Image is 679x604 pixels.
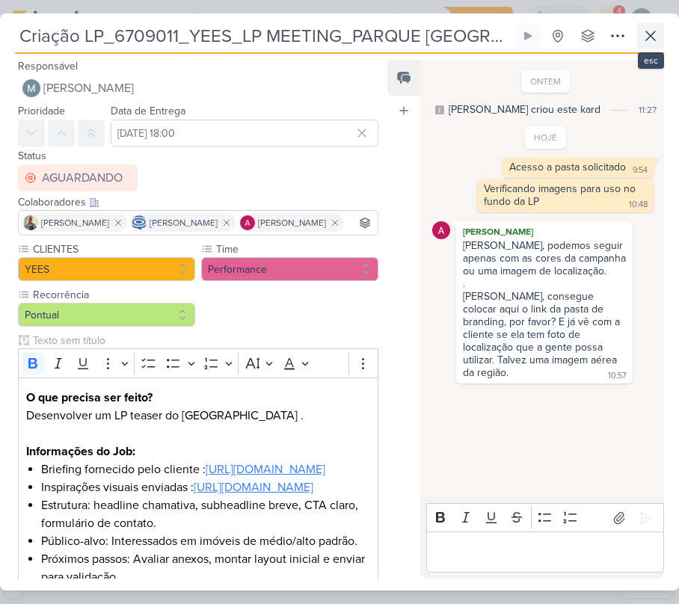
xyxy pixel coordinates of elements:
div: 10:57 [608,370,627,382]
li: Inspirações visuais enviadas : [41,478,370,496]
li: Público-alvo: Interessados em imóveis de médio/alto padrão. [41,532,370,550]
div: Colaboradores [18,194,378,210]
button: [PERSON_NAME] [18,75,378,102]
div: . [463,277,626,290]
li: Briefing fornecido pelo cliente : [41,460,370,478]
a: [URL][DOMAIN_NAME] [194,480,313,495]
div: 10:48 [629,199,648,211]
input: Select a date [111,120,378,147]
div: Verificando imagens para uso no fundo da LP [484,182,639,208]
label: Responsável [18,60,78,73]
li: Estrutura: headline chamativa, subheadline breve, CTA claro, formulário de contato. [41,496,370,532]
span: [PERSON_NAME] [258,216,326,229]
img: Alessandra Gomes [432,221,450,239]
label: CLIENTES [31,241,195,257]
div: Acesso a pasta solicitado [509,161,626,173]
span: [PERSON_NAME] [41,216,109,229]
li: Próximos passos: Avaliar anexos, montar layout inicial e enviar para validação. [41,550,370,586]
div: Editor toolbar [18,348,378,377]
span: [PERSON_NAME] [150,216,218,229]
div: [PERSON_NAME] criou este kard [449,102,600,117]
strong: Informações do Job: [26,444,135,459]
a: [URL][DOMAIN_NAME] [206,462,325,477]
input: Kard Sem Título [15,22,511,49]
div: 9:54 [633,164,648,176]
img: Alessandra Gomes [240,215,255,230]
label: Recorrência [31,287,195,303]
div: Editor editing area: main [426,531,664,573]
button: Performance [201,257,378,281]
input: Buscar [347,214,375,232]
div: Editor toolbar [426,503,664,532]
button: YEES [18,257,195,281]
div: [PERSON_NAME], consegue colocar aqui o link da pasta de branding, por favor? E já vê com a client... [463,290,623,379]
strong: O que precisa ser feito? [26,390,153,405]
img: Caroline Traven De Andrade [132,215,147,230]
label: Status [18,150,46,162]
img: Mariana Amorim [22,79,40,97]
label: Time [215,241,378,257]
p: Desenvolver um LP teaser do [GEOGRAPHIC_DATA] . [26,407,370,443]
img: Iara Santos [23,215,38,230]
div: Ligar relógio [522,30,534,42]
button: AGUARDANDO [18,164,138,191]
label: Prioridade [18,105,65,117]
div: 11:27 [639,103,657,117]
button: Pontual [18,303,195,327]
span: [PERSON_NAME] [43,79,134,97]
div: AGUARDANDO [42,169,123,187]
label: Data de Entrega [111,105,185,117]
div: esc [638,52,664,69]
div: [PERSON_NAME], podemos seguir apenas com as cores da campanha ou uma imagem de localização. [463,239,626,277]
input: Texto sem título [30,333,378,348]
div: [PERSON_NAME] [459,224,630,239]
